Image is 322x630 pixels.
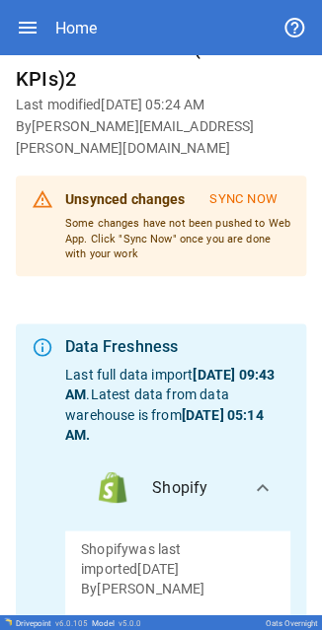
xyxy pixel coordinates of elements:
span: expand_more [251,475,275,499]
div: Home [55,19,97,37]
b: Unsynced changes [65,191,185,207]
p: Last full data import . Latest data from data warehouse is from [65,365,290,444]
h6: By [PERSON_NAME][EMAIL_ADDRESS][PERSON_NAME][DOMAIN_NAME] [16,116,306,160]
div: Data Freshness [65,335,290,359]
span: Shopify [152,475,235,499]
h6: Last modified [DATE] 05:24 AM [16,95,306,116]
span: v 5.0.0 [119,618,141,627]
span: v 6.0.105 [55,618,88,627]
p: Shopify was last imported [DATE] [81,538,275,578]
h6: DTC Demand Model(JVAs MTD KPIs)2 [16,32,306,95]
button: data_logoShopify [65,444,290,530]
b: [DATE] 05:14 AM . [65,406,263,442]
img: data_logo [97,471,128,503]
button: Sync Now [197,183,290,216]
p: Some changes have not been pushed to Web App. Click "Sync Now" once you are done with your work [65,216,290,262]
p: By [PERSON_NAME] [81,578,275,597]
div: Drivepoint [16,618,88,627]
img: Drivepoint [4,617,12,625]
b: [DATE] 09:43 AM [65,367,275,402]
div: Oats Overnight [266,618,318,627]
div: Model [92,618,141,627]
